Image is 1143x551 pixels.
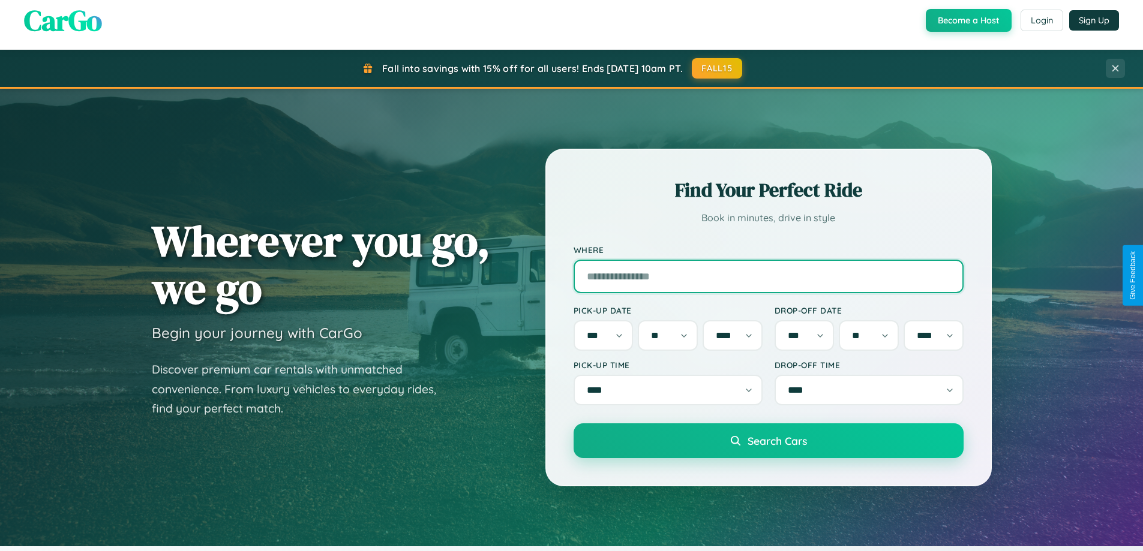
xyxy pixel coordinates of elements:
h1: Wherever you go, we go [152,217,490,312]
span: Search Cars [748,434,807,447]
label: Where [574,245,964,255]
button: Login [1021,10,1063,31]
label: Drop-off Date [775,305,964,315]
label: Drop-off Time [775,360,964,370]
button: Sign Up [1069,10,1119,31]
div: Give Feedback [1129,251,1137,300]
label: Pick-up Date [574,305,763,315]
button: Search Cars [574,423,964,458]
p: Book in minutes, drive in style [574,209,964,227]
span: CarGo [24,1,102,40]
button: Become a Host [926,9,1012,32]
p: Discover premium car rentals with unmatched convenience. From luxury vehicles to everyday rides, ... [152,360,452,418]
h2: Find Your Perfect Ride [574,177,964,203]
button: FALL15 [692,58,742,79]
span: Fall into savings with 15% off for all users! Ends [DATE] 10am PT. [382,62,683,74]
label: Pick-up Time [574,360,763,370]
h3: Begin your journey with CarGo [152,324,362,342]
